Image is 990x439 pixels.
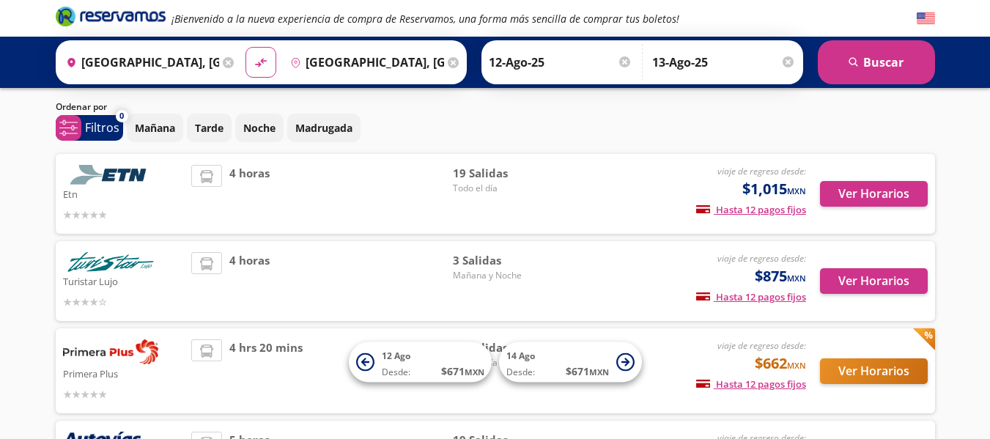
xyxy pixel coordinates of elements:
span: 3 Salidas [453,252,555,269]
em: viaje de regreso desde: [717,252,806,265]
button: Tarde [187,114,232,142]
small: MXN [589,366,609,377]
span: $ 671 [441,364,484,379]
p: Noche [243,120,276,136]
p: Turistar Lujo [63,272,185,289]
span: 0 [119,110,124,122]
span: Hasta 12 pagos fijos [696,290,806,303]
span: Desde: [506,366,535,379]
span: Todo el día [453,182,555,195]
button: Ver Horarios [820,268,928,294]
button: 14 AgoDesde:$671MXN [499,342,642,383]
span: 12 Ago [382,350,410,362]
img: Turistar Lujo [63,252,158,272]
span: $1,015 [742,178,806,200]
span: 12 Salidas [453,339,555,356]
img: Primera Plus [63,339,158,364]
small: MXN [465,366,484,377]
span: 4 hrs 20 mins [229,339,303,402]
span: Desde: [382,366,410,379]
small: MXN [787,185,806,196]
img: Etn [63,165,158,185]
button: Madrugada [287,114,361,142]
span: 4 horas [229,165,270,223]
p: Mañana [135,120,175,136]
p: Tarde [195,120,224,136]
button: Buscar [818,40,935,84]
button: 12 AgoDesde:$671MXN [349,342,492,383]
span: Mañana y Noche [453,269,555,282]
em: viaje de regreso desde: [717,339,806,352]
button: Mañana [127,114,183,142]
button: 0Filtros [56,115,123,141]
a: Brand Logo [56,5,166,32]
p: Primera Plus [63,364,185,382]
span: $875 [755,265,806,287]
input: Buscar Destino [284,44,444,81]
p: Etn [63,185,185,202]
button: Ver Horarios [820,358,928,384]
span: 14 Ago [506,350,535,362]
span: 19 Salidas [453,165,555,182]
button: Noche [235,114,284,142]
small: MXN [787,360,806,371]
span: $662 [755,353,806,375]
button: English [917,10,935,28]
small: MXN [787,273,806,284]
input: Buscar Origen [60,44,220,81]
p: Madrugada [295,120,352,136]
button: Ver Horarios [820,181,928,207]
span: Hasta 12 pagos fijos [696,377,806,391]
input: Opcional [652,44,796,81]
span: $ 671 [566,364,609,379]
p: Ordenar por [56,100,107,114]
span: Hasta 12 pagos fijos [696,203,806,216]
em: viaje de regreso desde: [717,165,806,177]
p: Filtros [85,119,119,136]
i: Brand Logo [56,5,166,27]
span: 4 horas [229,252,270,310]
input: Elegir Fecha [489,44,632,81]
em: ¡Bienvenido a la nueva experiencia de compra de Reservamos, una forma más sencilla de comprar tus... [171,12,679,26]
